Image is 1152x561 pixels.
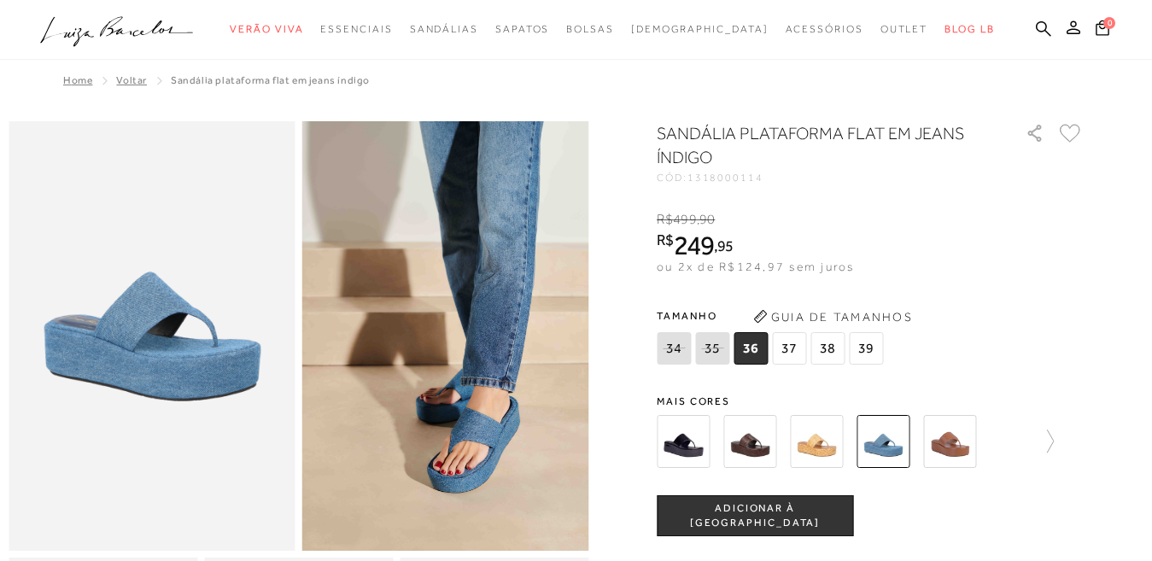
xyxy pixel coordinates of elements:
span: Tamanho [657,303,887,329]
img: SANDÁLIA PLATAFORMA FLAT EM JEANS ÍNDIGO [857,415,909,468]
span: 37 [772,332,806,365]
a: BLOG LB [944,14,994,45]
img: SANDÁLIA FLATFORM EM COURO TEXTURIZADO CARAMELO [790,415,843,468]
a: noSubCategoriesText [410,14,478,45]
a: noSubCategoriesText [320,14,392,45]
span: 38 [810,332,845,365]
span: 90 [699,212,715,227]
img: Sandália flat plataforma preta [657,415,710,468]
span: Mais cores [657,396,1084,406]
span: SANDÁLIA PLATAFORMA FLAT EM JEANS ÍNDIGO [171,74,370,86]
span: Sapatos [495,23,549,35]
button: Guia de Tamanhos [747,303,918,330]
span: Verão Viva [230,23,303,35]
i: , [697,212,716,227]
span: 0 [1103,17,1115,29]
a: noSubCategoriesText [786,14,863,45]
i: R$ [657,232,674,248]
span: Acessórios [786,23,863,35]
img: image [302,121,589,551]
span: 1318000114 [687,172,763,184]
a: Home [63,74,92,86]
span: 34 [657,332,691,365]
a: noSubCategoriesText [631,14,769,45]
span: 249 [674,230,714,260]
span: ou 2x de R$124,97 sem juros [657,260,854,273]
a: noSubCategoriesText [495,14,549,45]
a: noSubCategoriesText [230,14,303,45]
img: SANDÁLIA FLATFORM EM COURO TEXTURIZADO CAFÉ [723,415,776,468]
div: CÓD: [657,172,998,183]
i: R$ [657,212,673,227]
a: noSubCategoriesText [880,14,928,45]
img: Sandália plataforma toe castanho [923,415,976,468]
span: 499 [673,212,696,227]
span: Outlet [880,23,928,35]
span: 35 [695,332,729,365]
button: 0 [1091,19,1114,42]
img: image [9,121,295,551]
span: ADICIONAR À [GEOGRAPHIC_DATA] [658,501,852,531]
button: ADICIONAR À [GEOGRAPHIC_DATA] [657,495,853,536]
span: Sandálias [410,23,478,35]
i: , [714,238,734,254]
a: noSubCategoriesText [566,14,614,45]
span: 36 [734,332,768,365]
span: 95 [717,237,734,254]
h1: SANDÁLIA PLATAFORMA FLAT EM JEANS ÍNDIGO [657,121,977,169]
span: Bolsas [566,23,614,35]
span: 39 [849,332,883,365]
span: [DEMOGRAPHIC_DATA] [631,23,769,35]
span: Essenciais [320,23,392,35]
span: BLOG LB [944,23,994,35]
a: Voltar [116,74,147,86]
